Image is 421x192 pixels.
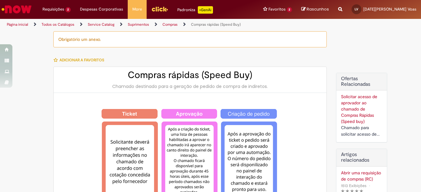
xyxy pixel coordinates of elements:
h2: Ofertas Relacionadas [341,76,382,87]
p: +GenAi [198,6,213,14]
a: Compras [162,22,178,27]
span: 1513 Exibições [341,183,366,188]
span: Adicionar a Favoritos [60,58,104,63]
span: 2 [287,7,292,12]
a: Página inicial [7,22,28,27]
div: Chamado para solicitar acesso de aprovador ao ticket de Speed buy [341,124,382,137]
button: Adicionar a Favoritos [53,54,108,67]
span: Favoritos [268,6,286,12]
span: LV [355,7,358,11]
a: Todos os Catálogos [42,22,74,27]
img: ServiceNow [1,3,33,15]
div: Ofertas Relacionadas [336,73,387,142]
h3: Artigos relacionados [341,152,382,163]
div: Obrigatório um anexo. [53,31,327,47]
a: Service Catalog [88,22,114,27]
a: Solicitar acesso de aprovador ao chamado de Compras Rápidas (Speed buy) [341,94,377,124]
a: Abrir uma requisição de compras (RC) [341,170,382,182]
span: • [368,181,371,190]
h2: Compras rápidas (Speed Buy) [60,70,320,80]
a: Rascunhos [301,7,329,12]
span: 2 [65,7,71,12]
div: Padroniza [177,6,213,14]
span: More [132,6,142,12]
span: Despesas Corporativas [80,6,123,12]
span: Rascunhos [307,6,329,12]
img: click_logo_yellow_360x200.png [151,4,168,14]
ul: Trilhas de página [5,19,276,30]
a: Suprimentos [128,22,149,27]
span: Requisições [42,6,64,12]
span: [DATE][PERSON_NAME] Voas [363,7,416,12]
a: Compras rápidas (Speed Buy) [191,22,241,27]
div: Chamado destinado para a geração de pedido de compra de indiretos. [60,83,320,89]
